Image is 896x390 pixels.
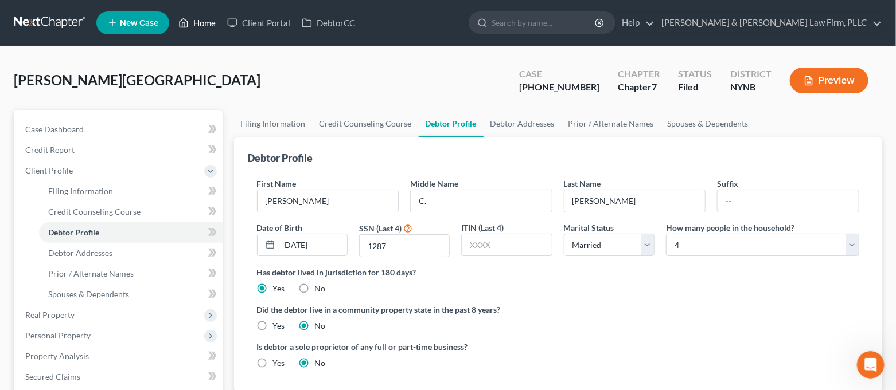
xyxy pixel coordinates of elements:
[484,110,562,137] a: Debtor Addresses
[656,13,882,33] a: [PERSON_NAME] & [PERSON_NAME] Law Firm, PLLC
[257,341,552,353] label: Is debtor a sole proprietor of any full or part-time business?
[360,235,449,257] input: XXXX
[273,357,285,369] label: Yes
[562,110,661,137] a: Prior / Alternate Names
[33,6,51,25] img: Profile image for Katie
[564,190,706,212] input: --
[25,310,75,320] span: Real Property
[313,110,419,137] a: Credit Counseling Course
[16,140,223,160] a: Credit Report
[618,81,660,94] div: Chapter
[221,13,296,33] a: Client Portal
[39,263,223,284] a: Prior / Alternate Names
[7,5,29,26] button: go back
[25,330,91,340] span: Personal Property
[48,186,113,196] span: Filing Information
[39,181,223,202] a: Filing Information
[519,68,599,81] div: Case
[492,12,597,33] input: Search by name...
[25,166,73,175] span: Client Profile
[857,351,885,379] iframe: Intercom live chat
[25,124,84,134] span: Case Dashboard
[248,151,313,165] div: Debtor Profile
[790,68,868,93] button: Preview
[39,243,223,263] a: Debtor Addresses
[419,110,484,137] a: Debtor Profile
[10,278,220,298] textarea: Message…
[257,178,297,190] label: First Name
[461,222,504,234] label: ITIN (Last 4)
[666,222,794,234] label: How many people in the household?
[359,222,402,234] label: SSN (Last 4)
[564,178,601,190] label: Last Name
[730,68,772,81] div: District
[717,178,738,190] label: Suffix
[25,372,80,381] span: Secured Claims
[73,302,82,312] button: Start recording
[273,320,285,332] label: Yes
[315,357,326,369] label: No
[39,222,223,243] a: Debtor Profile
[410,178,458,190] label: Middle Name
[48,289,129,299] span: Spouses & Dependents
[257,222,303,234] label: Date of Birth
[56,6,130,14] h1: [PERSON_NAME]
[730,81,772,94] div: NYNB
[616,13,655,33] a: Help
[718,190,859,212] input: --
[296,13,361,33] a: DebtorCC
[279,234,347,256] input: MM/DD/YYYY
[173,13,221,33] a: Home
[201,5,222,25] div: Close
[56,14,114,26] p: Active 45m ago
[18,302,27,312] button: Emoji picker
[48,269,134,278] span: Prior / Alternate Names
[273,283,285,294] label: Yes
[564,222,614,234] label: Marital Status
[9,90,188,210] div: 🚨ATTN: [GEOGRAPHIC_DATA] of [US_STATE]The court has added a new Credit Counseling Field that we n...
[519,81,599,94] div: [PHONE_NUMBER]
[234,110,313,137] a: Filing Information
[411,190,552,212] input: M.I
[39,284,223,305] a: Spouses & Dependents
[16,367,223,387] a: Secured Claims
[9,90,220,235] div: Katie says…
[315,320,326,332] label: No
[678,68,712,81] div: Status
[258,190,399,212] input: --
[39,202,223,222] a: Credit Counseling Course
[18,212,108,219] div: [PERSON_NAME] • [DATE]
[257,266,860,278] label: Has debtor lived in jurisdiction for 180 days?
[120,19,158,27] span: New Case
[462,234,551,256] input: XXXX
[14,72,260,88] span: [PERSON_NAME][GEOGRAPHIC_DATA]
[661,110,755,137] a: Spouses & Dependents
[180,5,201,26] button: Home
[48,207,141,216] span: Credit Counseling Course
[18,97,163,118] b: 🚨ATTN: [GEOGRAPHIC_DATA] of [US_STATE]
[48,248,112,258] span: Debtor Addresses
[197,298,215,316] button: Send a message…
[36,302,45,312] button: Gif picker
[25,351,89,361] span: Property Analysis
[678,81,712,94] div: Filed
[25,145,75,155] span: Credit Report
[54,302,64,312] button: Upload attachment
[257,304,860,316] label: Did the debtor live in a community property state in the past 8 years?
[315,283,326,294] label: No
[16,346,223,367] a: Property Analysis
[18,125,179,203] div: The court has added a new Credit Counseling Field that we need to update upon filing. Please remo...
[618,68,660,81] div: Chapter
[48,227,99,237] span: Debtor Profile
[16,119,223,140] a: Case Dashboard
[652,81,657,92] span: 7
